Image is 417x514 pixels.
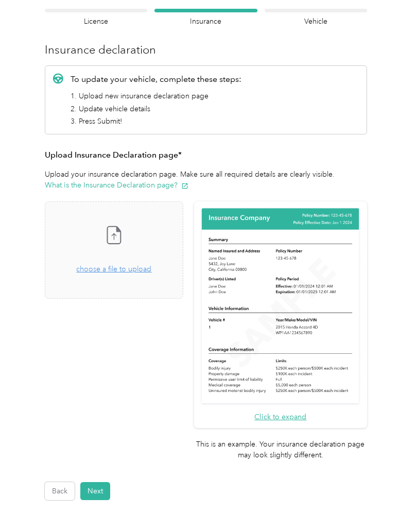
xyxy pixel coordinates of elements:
p: This is an example. Your insurance declaration page may look slightly different. [194,439,367,460]
img: Sample insurance declaration [199,207,361,406]
button: Next [80,482,110,500]
li: 1. Upload new insurance declaration page [71,91,241,101]
button: Click to expand [254,412,306,422]
p: Upload your insurance declaration page. Make sure all required details are clearly visible. [45,169,367,191]
h4: Vehicle [265,16,367,27]
li: 3. Press Submit! [71,116,241,127]
span: choose a file to upload [76,265,151,273]
h4: Insurance [154,16,257,27]
h3: Insurance declaration [45,41,367,58]
button: What is the Insurance Declaration page? [45,180,188,191]
span: choose a file to upload [45,202,183,298]
iframe: Everlance-gr Chat Button Frame [359,456,417,514]
p: To update your vehicle, complete these steps: [71,73,241,85]
h4: License [45,16,147,27]
li: 2. Update vehicle details [71,104,241,114]
button: Back [45,482,75,500]
h3: Upload Insurance Declaration page* [45,149,367,162]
